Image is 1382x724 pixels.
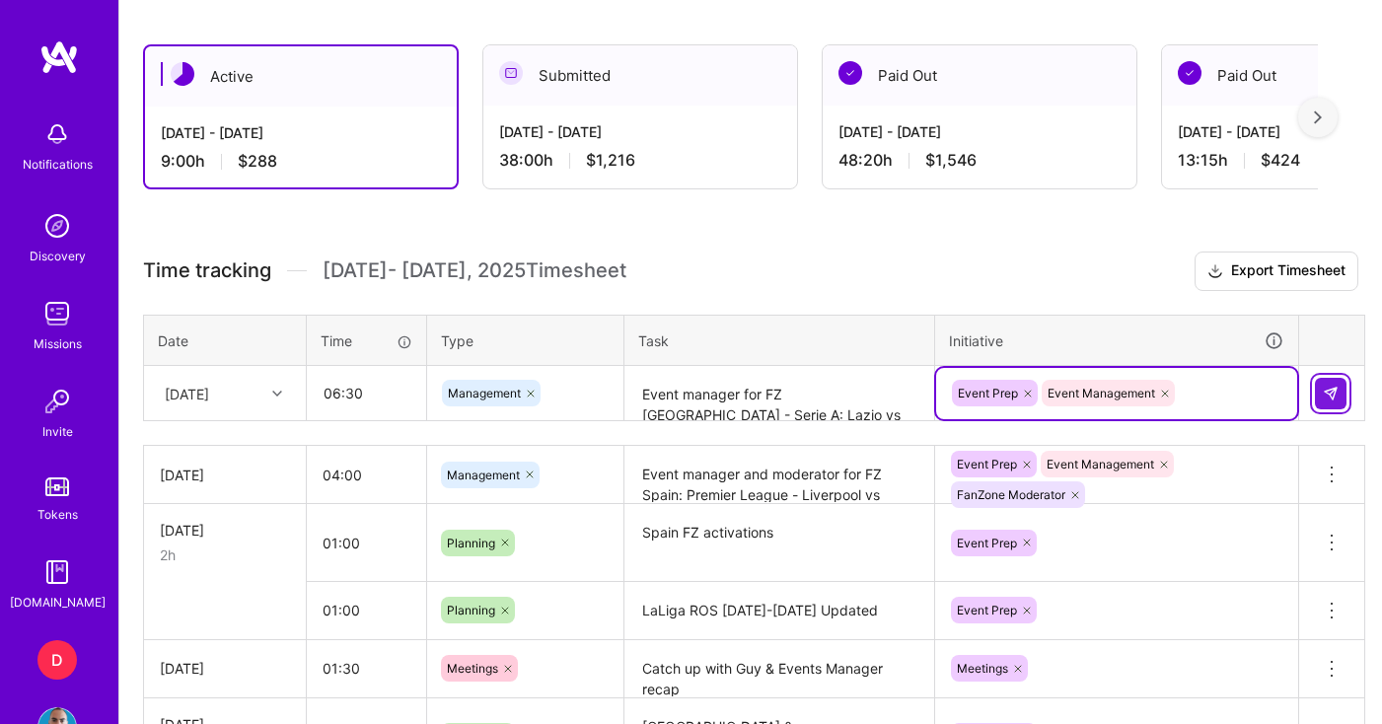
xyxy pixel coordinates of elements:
div: D [37,640,77,680]
div: Active [145,46,457,107]
img: Submitted [499,61,523,85]
img: Active [171,62,194,86]
div: null [1315,378,1348,409]
span: Planning [447,603,495,617]
input: HH:MM [307,584,426,636]
input: HH:MM [307,642,426,694]
textarea: Event manager and moderator for FZ Spain: Premier League - Liverpool vs Everton + ROS prep [626,448,932,502]
div: Discovery [30,246,86,266]
span: $1,216 [586,150,635,171]
div: [DOMAIN_NAME] [10,592,106,613]
span: Event Management [1047,457,1154,471]
input: HH:MM [308,367,425,419]
th: Task [624,315,935,366]
th: Date [144,315,307,366]
div: [DATE] [160,465,290,485]
span: Meetings [447,661,498,676]
span: Time tracking [143,258,271,283]
textarea: LaLiga ROS [DATE]-[DATE] Updated [626,584,932,638]
img: Submit [1323,386,1339,401]
div: Paid Out [823,45,1136,106]
img: guide book [37,552,77,592]
img: Paid Out [1178,61,1201,85]
div: Invite [42,421,73,442]
input: HH:MM [307,517,426,569]
img: Invite [37,382,77,421]
div: Time [321,330,412,351]
img: bell [37,114,77,154]
span: $424 [1261,150,1300,171]
span: $288 [238,151,277,172]
img: right [1314,110,1322,124]
span: Management [447,468,520,482]
i: icon Download [1207,261,1223,282]
input: HH:MM [307,449,426,501]
span: [DATE] - [DATE] , 2025 Timesheet [323,258,626,283]
span: Management [448,386,521,400]
div: [DATE] - [DATE] [161,122,441,143]
button: Export Timesheet [1195,252,1358,291]
img: discovery [37,206,77,246]
div: 38:00 h [499,150,781,171]
span: Event Prep [957,536,1017,550]
span: $1,546 [925,150,977,171]
span: FanZone Moderator [957,487,1065,502]
div: 48:20 h [838,150,1121,171]
span: Event Management [1048,386,1155,400]
div: 9:00 h [161,151,441,172]
div: [DATE] [165,383,209,403]
div: Missions [34,333,82,354]
img: tokens [45,477,69,496]
textarea: Catch up with Guy & Events Manager recap [626,642,932,696]
div: [DATE] - [DATE] [838,121,1121,142]
span: Event Prep [957,603,1017,617]
span: Event Prep [958,386,1018,400]
textarea: Spain FZ activations [626,506,932,580]
i: icon Chevron [272,389,282,398]
span: Meetings [957,661,1008,676]
th: Type [427,315,624,366]
img: logo [39,39,79,75]
a: D [33,640,82,680]
div: Initiative [949,329,1284,352]
textarea: Event manager for FZ [GEOGRAPHIC_DATA] - Serie A: Lazio vs Roma + ROS prep [626,368,932,420]
img: Paid Out [838,61,862,85]
div: Tokens [37,504,78,525]
span: Planning [447,536,495,550]
img: teamwork [37,294,77,333]
div: Submitted [483,45,797,106]
span: Event Prep [957,457,1017,471]
div: [DATE] [160,520,290,541]
div: Notifications [23,154,93,175]
div: 2h [160,544,290,565]
div: [DATE] [160,658,290,679]
div: [DATE] - [DATE] [499,121,781,142]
